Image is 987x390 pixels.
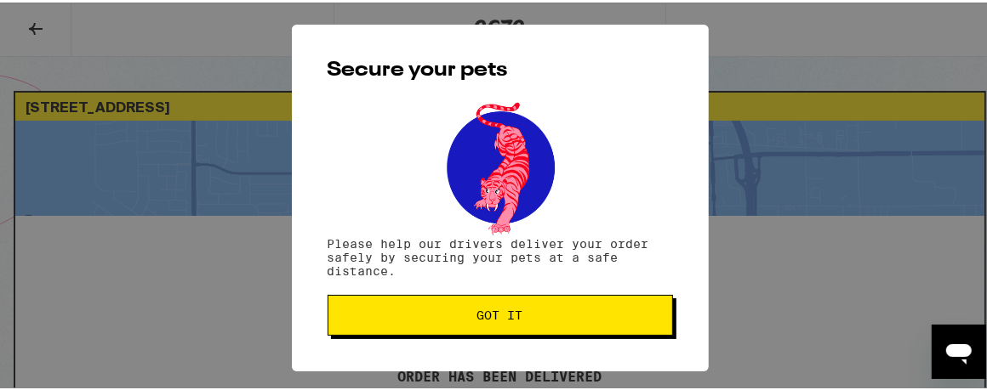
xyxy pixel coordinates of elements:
span: Got it [477,307,523,319]
img: pets [431,95,570,235]
p: Please help our drivers deliver your order safely by securing your pets at a safe distance. [328,235,673,275]
button: Got it [328,292,673,333]
iframe: Button to launch messaging window, conversation in progress [932,322,986,376]
h2: Secure your pets [328,58,673,78]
